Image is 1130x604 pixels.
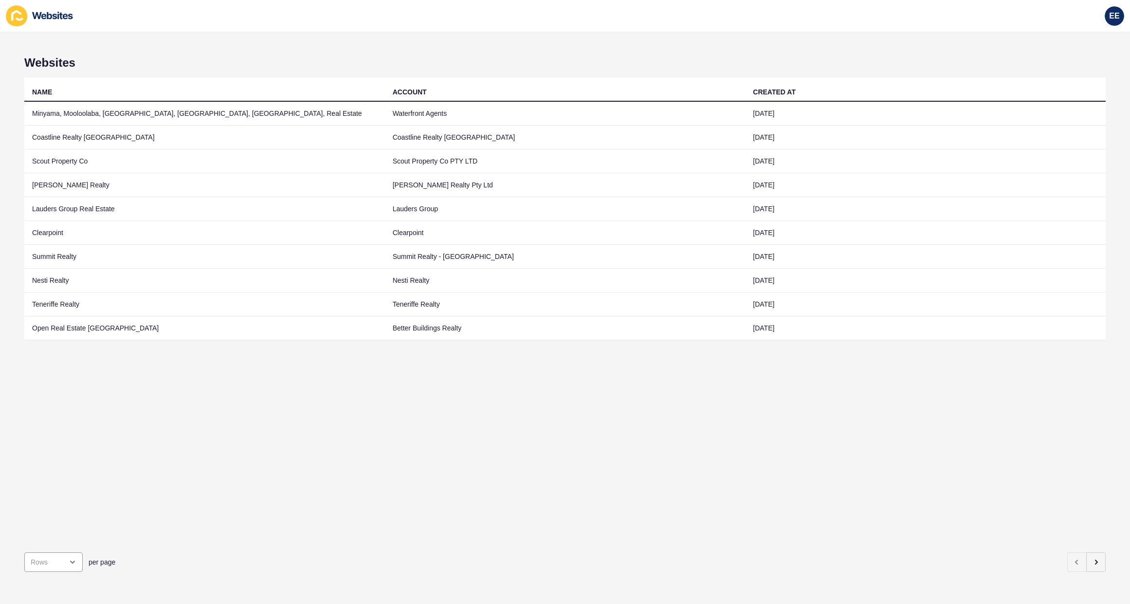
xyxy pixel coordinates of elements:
[385,126,746,149] td: Coastline Realty [GEOGRAPHIC_DATA]
[745,245,1106,269] td: [DATE]
[24,126,385,149] td: Coastline Realty [GEOGRAPHIC_DATA]
[24,149,385,173] td: Scout Property Co
[385,149,746,173] td: Scout Property Co PTY LTD
[24,197,385,221] td: Lauders Group Real Estate
[24,293,385,316] td: Teneriffe Realty
[32,87,52,97] div: NAME
[24,102,385,126] td: Minyama, Mooloolaba, [GEOGRAPHIC_DATA], [GEOGRAPHIC_DATA], [GEOGRAPHIC_DATA], Real Estate
[745,269,1106,293] td: [DATE]
[385,197,746,221] td: Lauders Group
[24,173,385,197] td: [PERSON_NAME] Realty
[385,102,746,126] td: Waterfront Agents
[385,293,746,316] td: Teneriffe Realty
[24,221,385,245] td: Clearpoint
[745,149,1106,173] td: [DATE]
[24,552,83,572] div: open menu
[745,126,1106,149] td: [DATE]
[745,316,1106,340] td: [DATE]
[24,316,385,340] td: Open Real Estate [GEOGRAPHIC_DATA]
[89,557,115,567] span: per page
[24,245,385,269] td: Summit Realty
[24,56,1106,70] h1: Websites
[745,197,1106,221] td: [DATE]
[393,87,427,97] div: ACCOUNT
[385,221,746,245] td: Clearpoint
[745,173,1106,197] td: [DATE]
[753,87,796,97] div: CREATED AT
[385,316,746,340] td: Better Buildings Realty
[385,173,746,197] td: [PERSON_NAME] Realty Pty Ltd
[745,221,1106,245] td: [DATE]
[745,293,1106,316] td: [DATE]
[385,245,746,269] td: Summit Realty - [GEOGRAPHIC_DATA]
[385,269,746,293] td: Nesti Realty
[24,269,385,293] td: Nesti Realty
[745,102,1106,126] td: [DATE]
[1109,11,1119,21] span: EE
